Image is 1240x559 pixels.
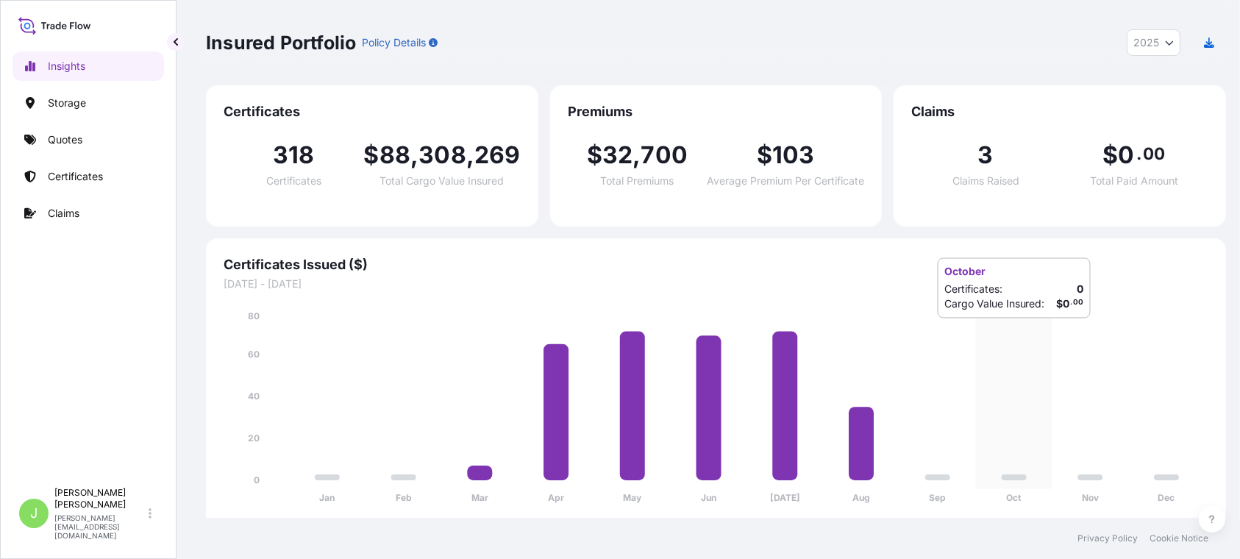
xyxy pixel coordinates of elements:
span: 269 [474,143,521,167]
tspan: Jan [319,493,335,504]
tspan: 0 [254,474,260,485]
span: $ [757,143,772,167]
p: Certificates [48,169,103,184]
span: 88 [380,143,410,167]
span: 700 [641,143,688,167]
tspan: Jun [701,493,716,504]
p: Quotes [48,132,82,147]
p: Storage [48,96,86,110]
span: 308 [418,143,466,167]
tspan: May [623,493,642,504]
span: Premiums [568,103,865,121]
span: J [30,506,38,521]
span: Claims Raised [952,176,1019,186]
span: $ [587,143,602,167]
tspan: Aug [852,493,870,504]
span: Claims [911,103,1208,121]
tspan: Oct [1007,493,1022,504]
p: Insured Portfolio [206,31,356,54]
a: Claims [13,199,164,228]
tspan: 80 [248,310,260,321]
span: $ [363,143,379,167]
tspan: [DATE] [770,493,800,504]
a: Storage [13,88,164,118]
span: , [410,143,418,167]
span: Average Premium Per Certificate [707,176,864,186]
span: 3 [978,143,994,167]
span: . [1136,148,1141,160]
span: Total Paid Amount [1090,176,1178,186]
tspan: Nov [1082,493,1100,504]
tspan: Sep [929,493,946,504]
a: Quotes [13,125,164,154]
tspan: 20 [248,432,260,444]
span: Total Cargo Value Insured [380,176,505,186]
span: Total Premiums [601,176,674,186]
p: Claims [48,206,79,221]
span: [DATE] - [DATE] [224,277,1208,291]
p: Policy Details [362,35,426,50]
p: [PERSON_NAME][EMAIL_ADDRESS][DOMAIN_NAME] [54,513,146,540]
tspan: Apr [548,493,564,504]
span: 0 [1119,143,1135,167]
tspan: 60 [248,349,260,360]
tspan: 40 [248,391,260,402]
span: 2025 [1133,35,1159,50]
a: Privacy Policy [1077,533,1138,544]
span: , [633,143,641,167]
span: $ [1102,143,1118,167]
span: 00 [1143,148,1165,160]
tspan: Dec [1158,493,1175,504]
span: , [466,143,474,167]
tspan: Mar [471,493,488,504]
span: Certificates [266,176,321,186]
p: Insights [48,59,85,74]
tspan: Feb [396,493,412,504]
a: Insights [13,51,164,81]
span: 318 [273,143,315,167]
span: 103 [772,143,815,167]
a: Cookie Notice [1150,533,1208,544]
p: [PERSON_NAME] [PERSON_NAME] [54,487,146,510]
button: Year Selector [1127,29,1180,56]
a: Certificates [13,162,164,191]
span: Certificates [224,103,521,121]
span: Certificates Issued ($) [224,256,1208,274]
span: 32 [602,143,633,167]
